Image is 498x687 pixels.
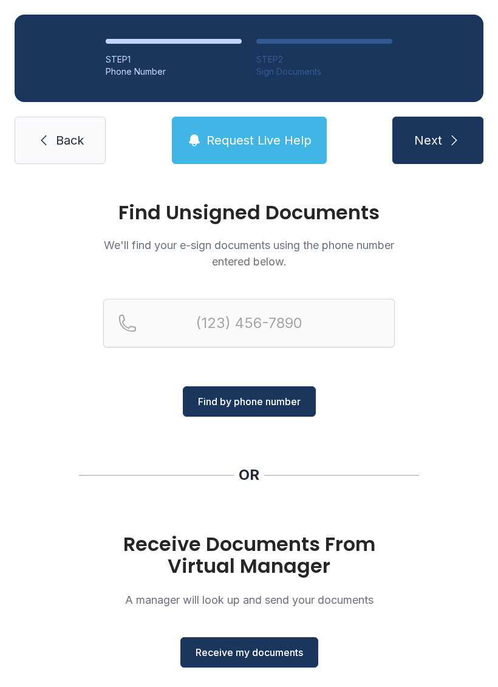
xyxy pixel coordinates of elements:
[256,66,392,78] div: Sign Documents
[256,53,392,66] div: STEP 2
[103,533,395,577] h1: Receive Documents From Virtual Manager
[414,132,442,149] span: Next
[106,53,242,66] div: STEP 1
[239,465,259,485] div: OR
[198,394,301,409] span: Find by phone number
[103,203,395,222] h1: Find Unsigned Documents
[103,592,395,608] p: A manager will look up and send your documents
[196,645,303,660] span: Receive my documents
[103,299,395,347] input: Reservation phone number
[56,132,84,149] span: Back
[106,66,242,78] div: Phone Number
[103,237,395,270] p: We'll find your e-sign documents using the phone number entered below.
[206,132,312,149] span: Request Live Help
